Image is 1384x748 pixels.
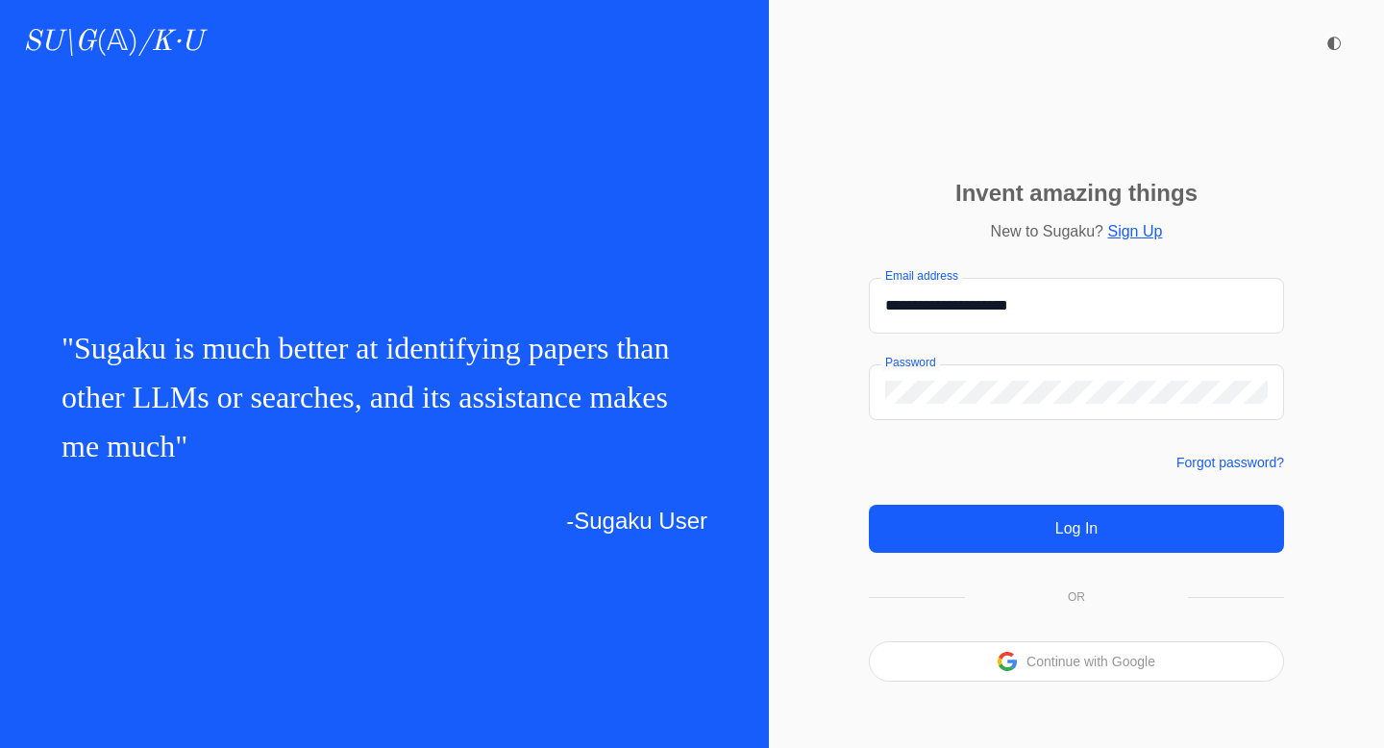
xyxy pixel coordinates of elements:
[23,28,96,57] i: SU\G
[23,25,203,60] a: SU\G(𝔸)/K·U
[138,28,203,57] i: /K·U
[62,503,707,539] p: -Sugaku User
[991,223,1103,239] span: New to Sugaku?
[62,324,707,472] p: " "
[869,505,1284,553] button: Log In
[1068,591,1085,603] p: OR
[1026,655,1155,668] button: Continue with Google
[955,182,1198,205] p: Invent amazing things
[1326,34,1342,51] span: ◐
[1176,455,1284,470] a: Forgot password?
[62,331,669,463] span: Sugaku is much better at identifying papers than other LLMs or searches, and its assistance makes...
[1315,23,1353,62] button: ◐
[1107,223,1162,239] a: Sign Up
